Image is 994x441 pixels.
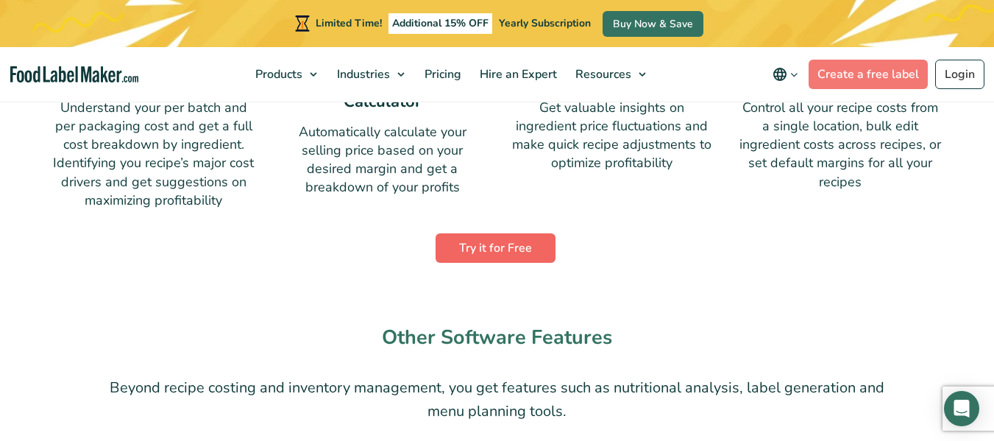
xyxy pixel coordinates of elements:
[281,123,484,197] p: Automatically calculate your selling price based on your desired margin and get a breakdown of yo...
[499,16,591,30] span: Yearly Subscription
[436,233,555,263] a: Try it for Free
[416,47,467,102] a: Pricing
[246,47,324,102] a: Products
[316,16,382,30] span: Limited Time!
[510,99,713,173] p: Get valuable insights on ingredient price fluctuations and make quick recipe adjustments to optim...
[52,325,942,359] h3: Other Software Features
[935,60,984,89] a: Login
[333,66,391,82] span: Industries
[388,13,492,34] span: Additional 15% OFF
[571,66,633,82] span: Resources
[328,47,412,102] a: Industries
[809,60,928,89] a: Create a free label
[110,378,884,421] span: Beyond recipe costing and inventory management, you get features such as nutritional analysis, la...
[603,11,703,37] a: Buy Now & Save
[944,391,979,426] div: Open Intercom Messenger
[567,47,653,102] a: Resources
[739,99,942,191] p: Control all your recipe costs from a single location, bulk edit ingredient costs across recipes, ...
[52,99,255,210] p: Understand your per batch and per packaging cost and get a full cost breakdown by ingredient. Ide...
[471,47,563,102] a: Hire an Expert
[475,66,558,82] span: Hire an Expert
[251,66,304,82] span: Products
[420,66,463,82] span: Pricing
